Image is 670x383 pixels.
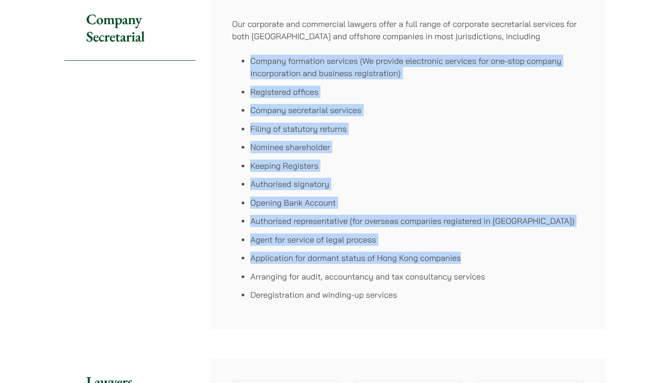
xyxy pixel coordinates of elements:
[250,123,584,135] li: Filing of statutory returns
[232,18,584,42] p: Our corporate and commercial lawyers offer a full range of corporate secretarial services for bot...
[250,55,584,79] li: Company formation services (We provide electronic services for one-stop company incorporation and...
[250,233,584,246] li: Agent for service of legal process
[250,104,584,116] li: Company secretarial services
[250,197,584,209] li: Opening Bank Account
[250,86,584,98] li: Registered offices
[250,215,584,227] li: Authorised representative (for overseas companies registered in [GEOGRAPHIC_DATA])
[250,178,584,190] li: Authorised signatory
[250,270,584,283] li: Arranging for audit, accountancy and tax consultancy services
[250,252,584,264] li: Application for dormant status of Hong Kong companies
[250,289,584,301] li: Deregistration and winding-up services
[250,160,584,172] li: Keeping Registers
[250,141,584,153] li: Nominee shareholder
